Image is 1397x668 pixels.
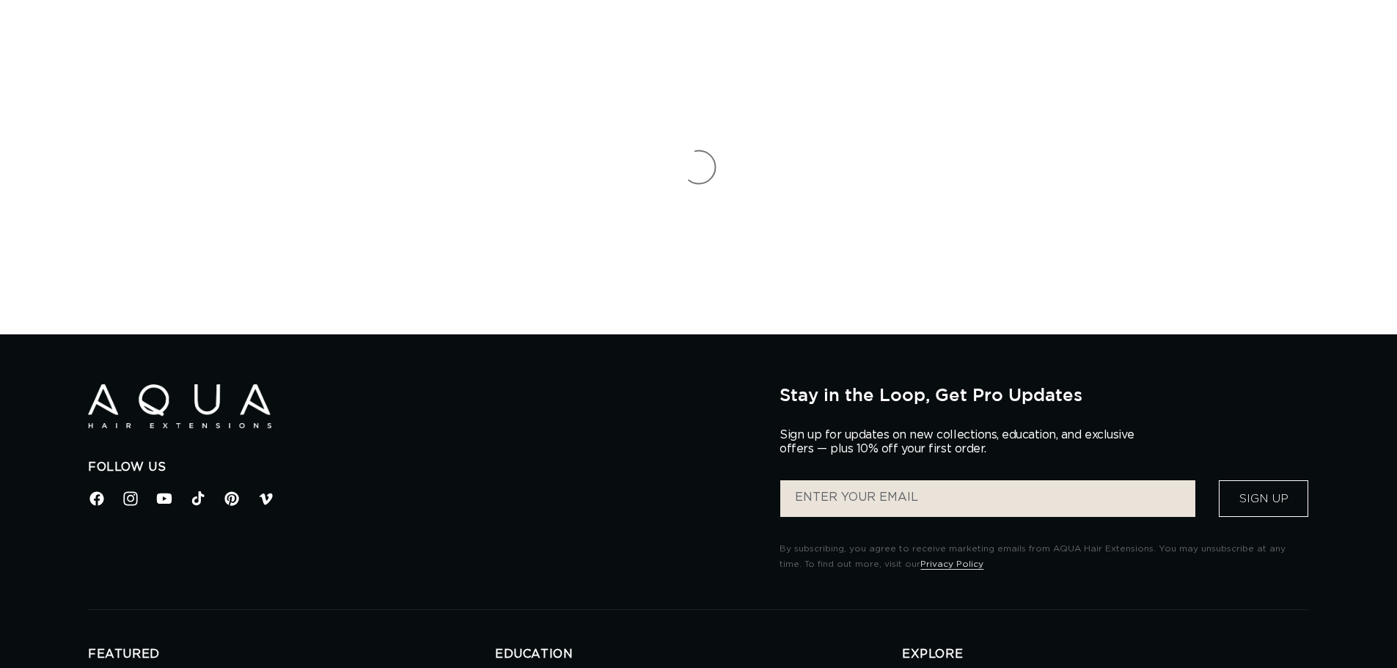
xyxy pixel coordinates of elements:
h2: Stay in the Loop, Get Pro Updates [780,384,1309,405]
p: Sign up for updates on new collections, education, and exclusive offers — plus 10% off your first... [780,428,1146,456]
button: Sign Up [1219,480,1308,517]
img: Aqua Hair Extensions [88,384,271,429]
h2: Follow Us [88,460,758,475]
h2: EDUCATION [495,647,902,662]
p: By subscribing, you agree to receive marketing emails from AQUA Hair Extensions. You may unsubscr... [780,541,1309,573]
h2: FEATURED [88,647,495,662]
a: Privacy Policy [920,559,983,568]
h2: EXPLORE [902,647,1309,662]
input: ENTER YOUR EMAIL [780,480,1195,517]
